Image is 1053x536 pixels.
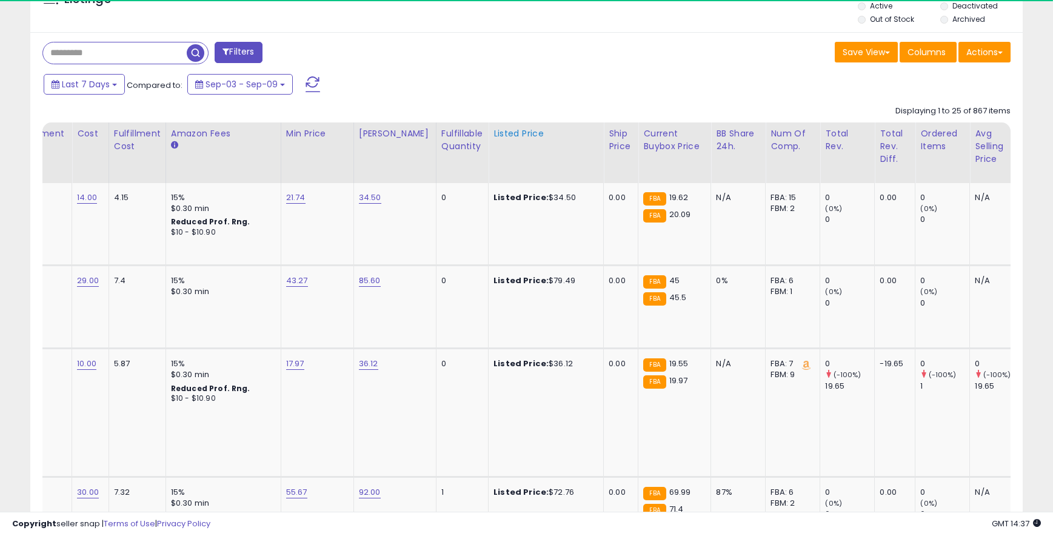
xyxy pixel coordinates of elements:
[669,358,689,369] span: 19.55
[77,127,104,140] div: Cost
[870,14,914,24] label: Out of Stock
[114,358,156,369] div: 5.87
[114,275,156,286] div: 7.4
[114,487,156,498] div: 7.32
[975,487,1015,498] div: N/A
[825,214,874,225] div: 0
[771,203,811,214] div: FBM: 2
[920,298,969,309] div: 0
[920,381,969,392] div: 1
[825,204,842,213] small: (0%)
[171,383,250,394] b: Reduced Prof. Rng.
[286,486,307,498] a: 55.67
[643,487,666,500] small: FBA
[825,487,874,498] div: 0
[609,127,633,153] div: Ship Price
[77,358,96,370] a: 10.00
[929,370,957,380] small: (-100%)
[771,358,811,369] div: FBA: 7
[643,209,666,223] small: FBA
[127,79,182,91] span: Compared to:
[493,487,594,498] div: $72.76
[716,275,756,286] div: 0%
[825,381,874,392] div: 19.65
[880,358,906,369] div: -19.65
[920,498,937,508] small: (0%)
[716,487,756,498] div: 87%
[771,286,811,297] div: FBM: 1
[359,192,381,204] a: 34.50
[975,127,1019,166] div: Avg Selling Price
[643,375,666,389] small: FBA
[206,78,278,90] span: Sep-03 - Sep-09
[493,192,549,203] b: Listed Price:
[171,394,272,404] div: $10 - $10.90
[493,192,594,203] div: $34.50
[359,358,378,370] a: 36.12
[643,127,706,153] div: Current Buybox Price
[771,487,811,498] div: FBA: 6
[493,127,598,140] div: Listed Price
[157,518,210,529] a: Privacy Policy
[12,518,56,529] strong: Copyright
[669,486,691,498] span: 69.99
[975,358,1024,369] div: 0
[286,275,308,287] a: 43.27
[359,127,431,140] div: [PERSON_NAME]
[920,204,937,213] small: (0%)
[171,487,272,498] div: 15%
[609,487,629,498] div: 0.00
[669,292,687,303] span: 45.5
[12,518,210,530] div: seller snap | |
[643,358,666,372] small: FBA
[825,298,874,309] div: 0
[171,286,272,297] div: $0.30 min
[44,74,125,95] button: Last 7 Days
[669,375,688,386] span: 19.97
[825,127,869,153] div: Total Rev.
[825,192,874,203] div: 0
[880,192,906,203] div: 0.00
[171,498,272,509] div: $0.30 min
[187,74,293,95] button: Sep-03 - Sep-09
[880,127,910,166] div: Total Rev. Diff.
[171,203,272,214] div: $0.30 min
[609,358,629,369] div: 0.00
[825,358,874,369] div: 0
[62,78,110,90] span: Last 7 Days
[171,216,250,227] b: Reduced Prof. Rng.
[880,275,906,286] div: 0.00
[669,275,680,286] span: 45
[771,369,811,380] div: FBM: 9
[493,275,549,286] b: Listed Price:
[880,487,906,498] div: 0.00
[958,42,1011,62] button: Actions
[952,1,998,11] label: Deactivated
[359,275,381,287] a: 85.60
[771,192,811,203] div: FBA: 15
[975,192,1015,203] div: N/A
[643,292,666,306] small: FBA
[825,287,842,296] small: (0%)
[171,358,272,369] div: 15%
[983,370,1011,380] small: (-100%)
[975,381,1024,392] div: 19.65
[359,486,381,498] a: 92.00
[77,486,99,498] a: 30.00
[493,275,594,286] div: $79.49
[441,192,479,203] div: 0
[104,518,155,529] a: Terms of Use
[18,127,67,140] div: Fulfillment
[114,127,161,153] div: Fulfillment Cost
[834,370,861,380] small: (-100%)
[609,192,629,203] div: 0.00
[215,42,262,63] button: Filters
[643,275,666,289] small: FBA
[493,486,549,498] b: Listed Price:
[171,192,272,203] div: 15%
[895,106,1011,117] div: Displaying 1 to 25 of 867 items
[286,127,349,140] div: Min Price
[286,358,304,370] a: 17.97
[286,192,306,204] a: 21.74
[171,275,272,286] div: 15%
